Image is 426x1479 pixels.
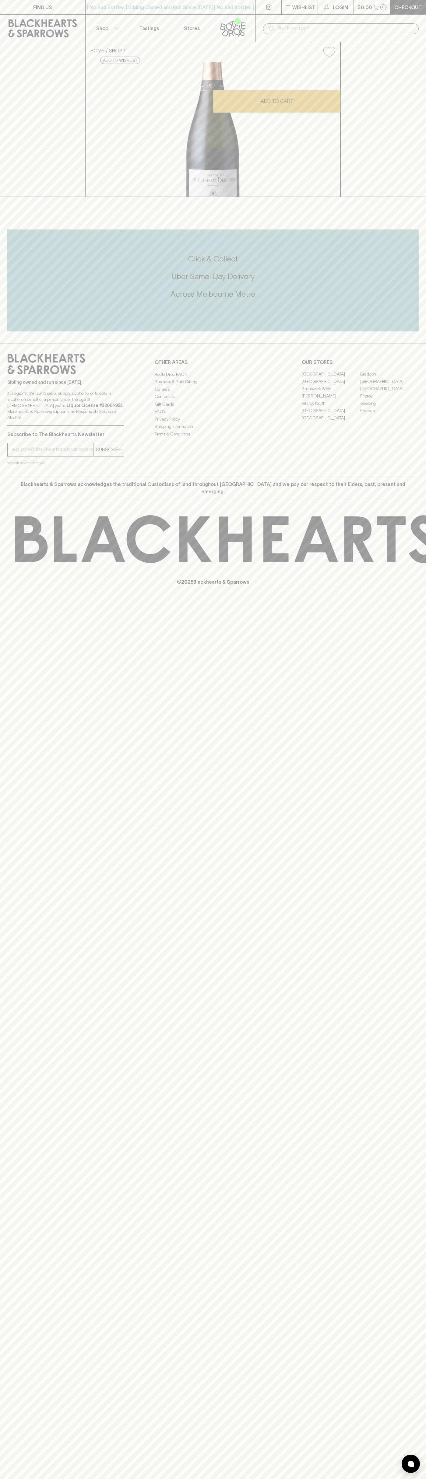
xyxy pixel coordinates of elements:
[302,400,360,407] a: Fitzroy North
[7,460,124,466] p: We will never spam you
[302,371,360,378] a: [GEOGRAPHIC_DATA]
[278,24,414,33] input: Try "Pinot noir"
[7,289,419,299] h5: Across Melbourne Metro
[7,379,124,385] p: Sibling owned and run since [DATE]
[109,48,122,53] a: SHOP
[171,15,213,42] a: Stores
[184,25,200,32] p: Stores
[7,229,419,331] div: Call to action block
[155,358,272,366] p: OTHER AREAS
[261,97,293,105] p: ADD TO CART
[86,15,128,42] button: Shop
[12,481,414,495] p: Blackhearts & Sparrows acknowledges the traditional Custodians of land throughout [GEOGRAPHIC_DAT...
[302,407,360,414] a: [GEOGRAPHIC_DATA]
[360,400,419,407] a: Geelong
[360,393,419,400] a: Fitzroy
[360,407,419,414] a: Prahran
[155,408,272,415] a: FAQ's
[302,393,360,400] a: [PERSON_NAME]
[100,57,140,64] button: Add to wishlist
[128,15,171,42] a: Tastings
[302,414,360,422] a: [GEOGRAPHIC_DATA]
[67,403,123,408] strong: Liquor License #32064953
[96,25,108,32] p: Shop
[155,415,272,423] a: Privacy Policy
[302,385,360,393] a: Brunswick West
[394,4,422,11] p: Checkout
[360,385,419,393] a: [GEOGRAPHIC_DATA]
[86,62,340,197] img: 40619.png
[360,378,419,385] a: [GEOGRAPHIC_DATA]
[93,443,124,456] button: SUBSCRIBE
[155,430,272,438] a: Terms & Conditions
[7,271,419,281] h5: Uber Same-Day Delivery
[33,4,52,11] p: FIND US
[155,371,272,378] a: Bottle Drop FAQ's
[90,48,104,53] a: HOME
[360,371,419,378] a: Braddon
[139,25,159,32] p: Tastings
[292,4,315,11] p: Wishlist
[213,90,340,113] button: ADD TO CART
[333,4,348,11] p: Login
[408,1461,414,1467] img: bubble-icon
[7,390,124,421] p: It is against the law to sell or supply alcohol to, or to obtain alcohol on behalf of a person un...
[382,5,385,9] p: 0
[155,400,272,408] a: Gift Cards
[155,423,272,430] a: Shipping Information
[96,446,121,453] p: SUBSCRIBE
[357,4,372,11] p: $0.00
[155,378,272,386] a: Business & Bulk Gifting
[7,254,419,264] h5: Click & Collect
[302,378,360,385] a: [GEOGRAPHIC_DATA]
[302,358,419,366] p: OUR STORES
[155,393,272,400] a: Contact Us
[155,386,272,393] a: Careers
[7,431,124,438] p: Subscribe to The Blackhearts Newsletter
[12,445,93,454] input: e.g. jane@blackheartsandsparrows.com.au
[321,44,338,60] button: Add to wishlist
